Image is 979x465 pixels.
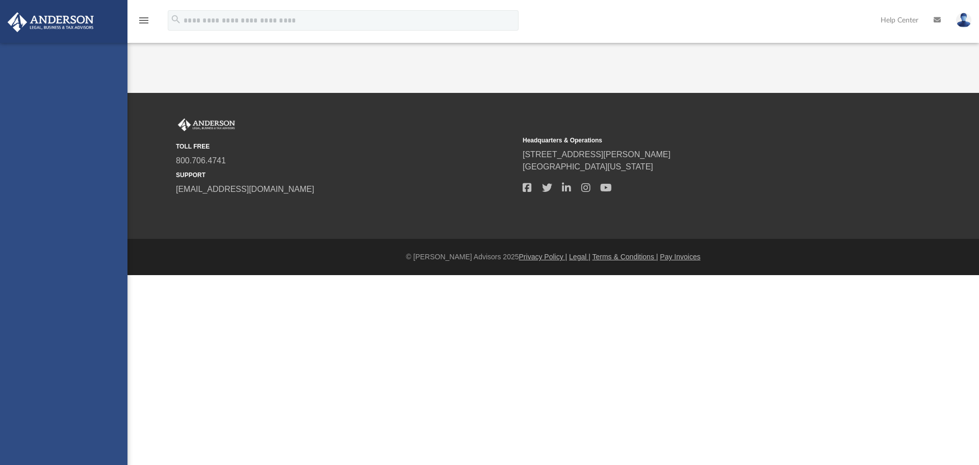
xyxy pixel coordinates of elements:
a: Legal | [569,253,590,261]
img: Anderson Advisors Platinum Portal [176,118,237,132]
div: © [PERSON_NAME] Advisors 2025 [127,252,979,262]
small: SUPPORT [176,170,516,180]
a: [EMAIL_ADDRESS][DOMAIN_NAME] [176,185,314,193]
a: Privacy Policy | [519,253,568,261]
a: menu [138,19,150,27]
a: [STREET_ADDRESS][PERSON_NAME] [523,150,671,159]
i: search [170,14,182,25]
small: Headquarters & Operations [523,136,862,145]
small: TOLL FREE [176,142,516,151]
i: menu [138,14,150,27]
a: Pay Invoices [660,253,700,261]
a: 800.706.4741 [176,156,226,165]
img: User Pic [956,13,971,28]
a: Terms & Conditions | [592,253,658,261]
img: Anderson Advisors Platinum Portal [5,12,97,32]
a: [GEOGRAPHIC_DATA][US_STATE] [523,162,653,171]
